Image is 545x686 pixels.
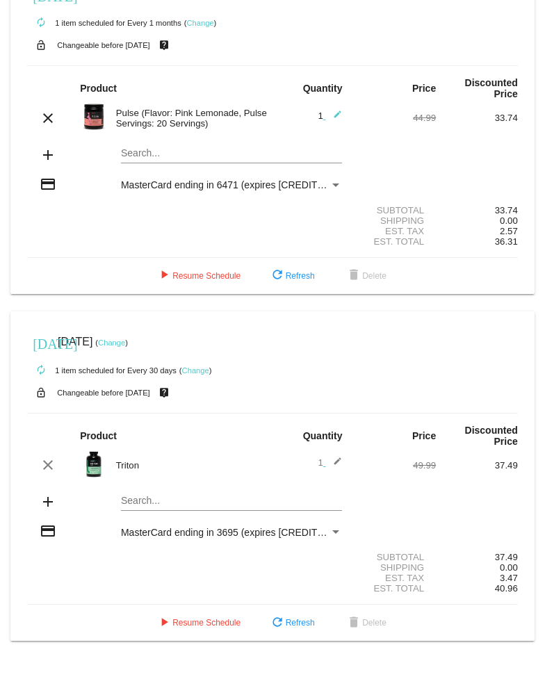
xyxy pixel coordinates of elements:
[156,615,172,632] mat-icon: play_arrow
[80,103,108,131] img: Image-1-Carousel-Pulse-20S-Pink-Lemonade-Transp.png
[27,366,177,375] small: 1 item scheduled for Every 30 days
[40,110,56,126] mat-icon: clear
[179,366,212,375] small: ( )
[500,562,518,573] span: 0.00
[495,236,518,247] span: 36.31
[156,36,172,54] mat-icon: live_help
[33,15,49,31] mat-icon: autorenew
[80,430,117,441] strong: Product
[182,366,209,375] a: Change
[121,527,343,538] mat-select: Payment Method
[303,430,343,441] strong: Quantity
[121,148,343,159] input: Search...
[33,362,49,379] mat-icon: autorenew
[345,615,362,632] mat-icon: delete
[318,457,342,468] span: 1
[40,147,56,163] mat-icon: add
[121,179,387,190] span: MasterCard ending in 6471 (expires [CREDIT_CARD_DATA])
[121,496,343,507] input: Search...
[33,384,49,402] mat-icon: lock_open
[436,205,518,215] div: 33.74
[412,430,436,441] strong: Price
[156,618,241,628] span: Resume Schedule
[465,77,518,99] strong: Discounted Price
[355,226,437,236] div: Est. Tax
[27,19,181,27] small: 1 item scheduled for Every 1 months
[345,268,362,284] mat-icon: delete
[269,615,286,632] mat-icon: refresh
[40,457,56,473] mat-icon: clear
[121,527,387,538] span: MasterCard ending in 3695 (expires [CREDIT_CARD_DATA])
[109,460,272,471] div: Triton
[355,113,437,123] div: 44.99
[345,618,387,628] span: Delete
[98,338,125,347] a: Change
[156,384,172,402] mat-icon: live_help
[40,523,56,539] mat-icon: credit_card
[355,205,437,215] div: Subtotal
[500,215,518,226] span: 0.00
[355,460,437,471] div: 49.99
[269,271,315,281] span: Refresh
[269,268,286,284] mat-icon: refresh
[436,552,518,562] div: 37.49
[121,179,343,190] mat-select: Payment Method
[500,226,518,236] span: 2.57
[355,215,437,226] div: Shipping
[355,583,437,594] div: Est. Total
[186,19,213,27] a: Change
[500,573,518,583] span: 3.47
[95,338,128,347] small: ( )
[465,425,518,447] strong: Discounted Price
[269,618,315,628] span: Refresh
[33,36,49,54] mat-icon: lock_open
[355,236,437,247] div: Est. Total
[156,268,172,284] mat-icon: play_arrow
[355,552,437,562] div: Subtotal
[412,83,436,94] strong: Price
[109,108,272,129] div: Pulse (Flavor: Pink Lemonade, Pulse Servings: 20 Servings)
[495,583,518,594] span: 40.96
[355,573,437,583] div: Est. Tax
[33,334,49,351] mat-icon: [DATE]
[40,176,56,193] mat-icon: credit_card
[40,493,56,510] mat-icon: add
[436,113,518,123] div: 33.74
[184,19,217,27] small: ( )
[156,271,241,281] span: Resume Schedule
[57,389,150,397] small: Changeable before [DATE]
[57,41,150,49] small: Changeable before [DATE]
[355,562,437,573] div: Shipping
[436,460,518,471] div: 37.49
[345,271,387,281] span: Delete
[80,450,108,478] img: Image-1-Carousel-Triton-Transp.png
[325,457,342,473] mat-icon: edit
[80,83,117,94] strong: Product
